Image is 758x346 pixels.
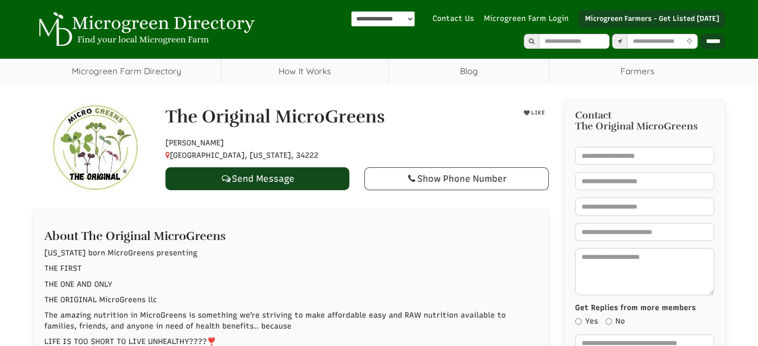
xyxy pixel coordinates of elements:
[221,59,388,84] a: How It Works
[606,318,612,325] input: No
[389,59,549,84] a: Blog
[165,167,349,190] a: Send Message
[351,11,415,26] select: Language Translate Widget
[575,303,696,313] label: Get Replies from more members
[44,295,537,305] p: THE ORIGINAL MicroGreens llc
[44,263,537,274] p: THE FIRST
[33,59,221,84] a: Microgreen Farm Directory
[165,151,318,160] span: [GEOGRAPHIC_DATA], [US_STATE], 34222
[575,316,598,327] label: Yes
[44,279,537,290] p: THE ONE AND ONLY
[684,38,695,45] i: Use Current Location
[33,208,549,209] ul: Profile Tabs
[44,248,537,258] p: [US_STATE] born MicroGreens presenting
[33,12,257,47] img: Microgreen Directory
[165,138,224,147] span: [PERSON_NAME]
[44,225,537,242] h2: About The Original MicroGreens
[373,173,540,185] div: Show Phone Number
[427,13,478,24] a: Contact Us
[520,107,548,119] button: LIKE
[575,121,698,132] span: The Original MicroGreens
[606,316,625,327] label: No
[549,59,725,84] span: Farmers
[45,99,145,198] img: Contact The Original MicroGreens
[165,107,385,127] h1: The Original MicroGreens
[483,13,573,24] a: Microgreen Farm Login
[530,110,545,116] span: LIKE
[351,11,415,26] div: Powered by
[575,318,582,325] input: Yes
[575,110,714,132] h3: Contact
[44,310,537,332] p: The amazing nutrition in MicroGreens is something we’re striving to make affordable easy and RAW ...
[578,10,725,28] a: Microgreen Farmers - Get Listed [DATE]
